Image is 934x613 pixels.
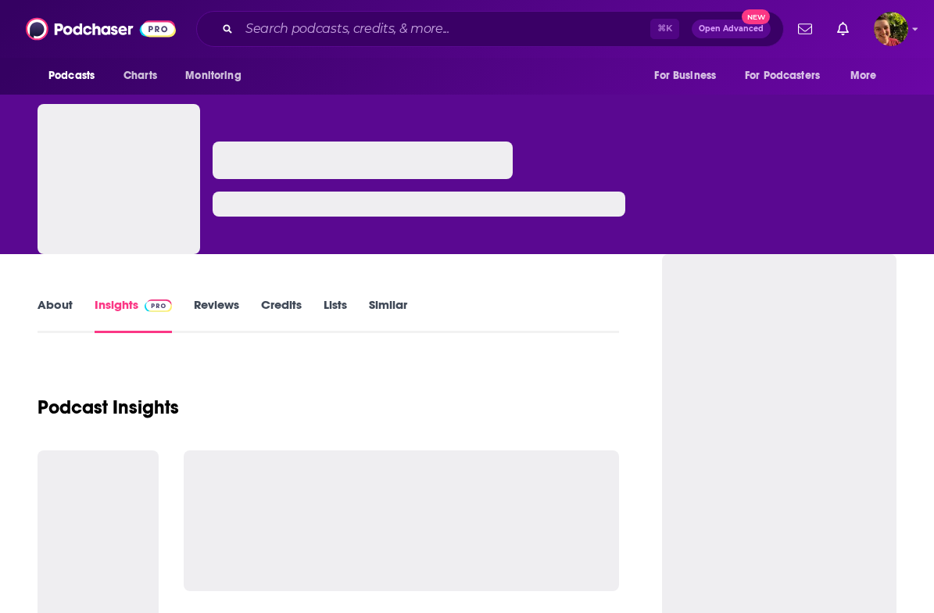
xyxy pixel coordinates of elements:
a: Reviews [194,297,239,333]
a: Similar [369,297,407,333]
button: open menu [735,61,843,91]
span: For Podcasters [745,65,820,87]
img: Podchaser Pro [145,299,172,312]
span: Charts [123,65,157,87]
div: Search podcasts, credits, & more... [196,11,784,47]
input: Search podcasts, credits, & more... [239,16,650,41]
span: Logged in as Marz [874,12,908,46]
button: open menu [643,61,735,91]
button: open menu [174,61,261,91]
a: Show notifications dropdown [831,16,855,42]
span: More [850,65,877,87]
span: ⌘ K [650,19,679,39]
a: Show notifications dropdown [792,16,818,42]
a: About [38,297,73,333]
button: Show profile menu [874,12,908,46]
button: open menu [38,61,115,91]
a: Lists [324,297,347,333]
button: open menu [839,61,896,91]
span: Podcasts [48,65,95,87]
h1: Podcast Insights [38,396,179,419]
a: InsightsPodchaser Pro [95,297,172,333]
img: User Profile [874,12,908,46]
a: Credits [261,297,302,333]
a: Charts [113,61,166,91]
img: Podchaser - Follow, Share and Rate Podcasts [26,14,176,44]
span: New [742,9,770,24]
span: Monitoring [185,65,241,87]
span: Open Advanced [699,25,764,33]
button: Open AdvancedNew [692,20,771,38]
span: For Business [654,65,716,87]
